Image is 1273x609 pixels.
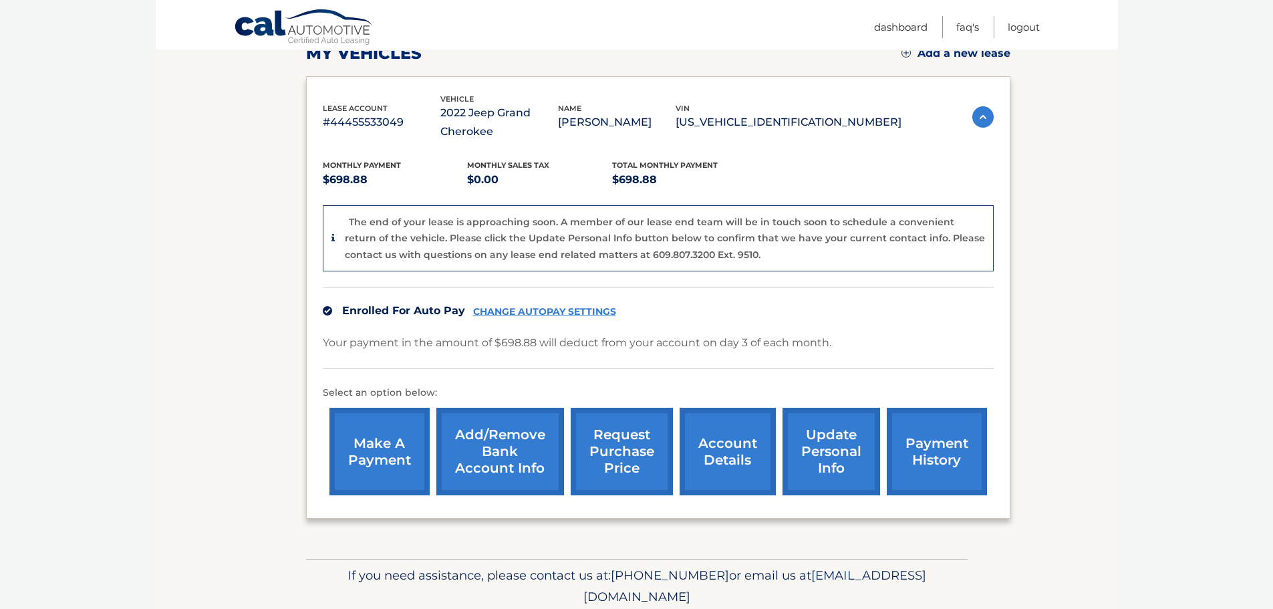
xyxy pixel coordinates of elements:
[583,568,926,604] span: [EMAIL_ADDRESS][DOMAIN_NAME]
[234,9,374,47] a: Cal Automotive
[436,408,564,495] a: Add/Remove bank account info
[887,408,987,495] a: payment history
[323,306,332,316] img: check.svg
[323,113,440,132] p: #44455533049
[345,216,985,261] p: The end of your lease is approaching soon. A member of our lease end team will be in touch soon t...
[1008,16,1040,38] a: Logout
[612,170,757,189] p: $698.88
[467,170,612,189] p: $0.00
[676,113,901,132] p: [US_VEHICLE_IDENTIFICATION_NUMBER]
[901,48,911,57] img: add.svg
[323,385,994,401] p: Select an option below:
[571,408,673,495] a: request purchase price
[323,334,831,352] p: Your payment in the amount of $698.88 will deduct from your account on day 3 of each month.
[558,104,581,113] span: name
[874,16,928,38] a: Dashboard
[611,568,729,583] span: [PHONE_NUMBER]
[323,160,401,170] span: Monthly Payment
[440,94,474,104] span: vehicle
[342,304,465,317] span: Enrolled For Auto Pay
[956,16,979,38] a: FAQ's
[315,565,959,608] p: If you need assistance, please contact us at: or email us at
[783,408,880,495] a: update personal info
[558,113,676,132] p: [PERSON_NAME]
[440,104,558,141] p: 2022 Jeep Grand Cherokee
[467,160,549,170] span: Monthly sales Tax
[612,160,718,170] span: Total Monthly Payment
[306,43,422,64] h2: my vehicles
[680,408,776,495] a: account details
[972,106,994,128] img: accordion-active.svg
[329,408,430,495] a: make a payment
[676,104,690,113] span: vin
[473,306,616,318] a: CHANGE AUTOPAY SETTINGS
[323,104,388,113] span: lease account
[901,47,1010,60] a: Add a new lease
[323,170,468,189] p: $698.88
